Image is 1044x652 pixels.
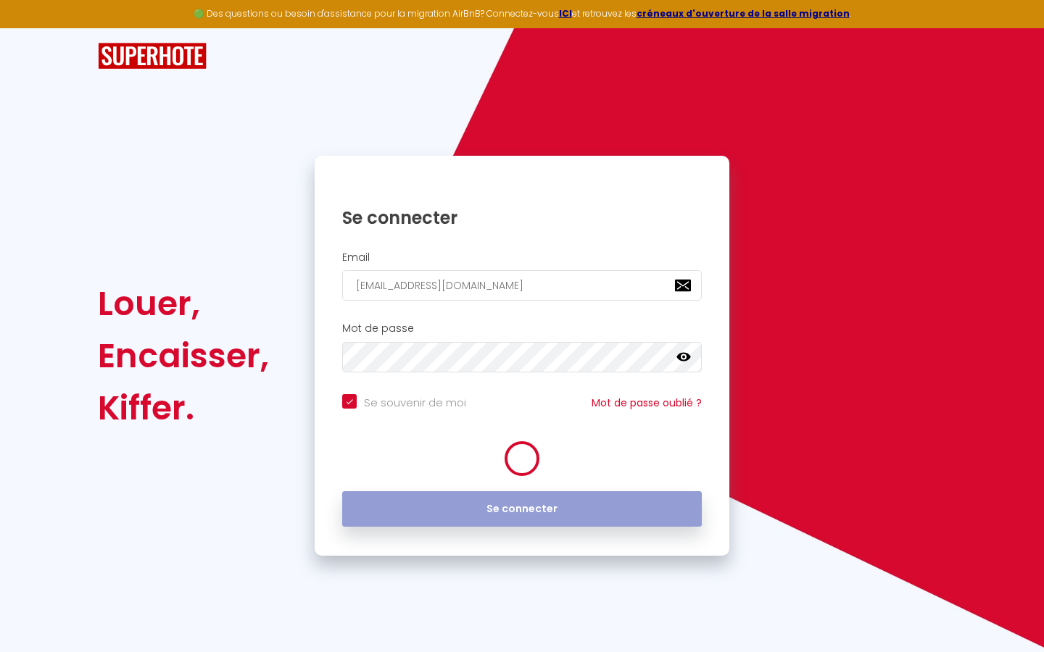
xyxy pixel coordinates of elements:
div: Louer, [98,277,269,330]
div: Kiffer. [98,382,269,434]
img: SuperHote logo [98,43,207,70]
h1: Se connecter [342,206,702,229]
h2: Mot de passe [342,322,702,335]
a: Mot de passe oublié ? [592,396,702,410]
div: Encaisser, [98,330,269,382]
button: Ouvrir le widget de chat LiveChat [12,6,55,49]
input: Ton Email [342,270,702,301]
a: ICI [559,7,572,20]
h2: Email [342,251,702,264]
button: Se connecter [342,491,702,527]
a: créneaux d'ouverture de la salle migration [637,7,850,20]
